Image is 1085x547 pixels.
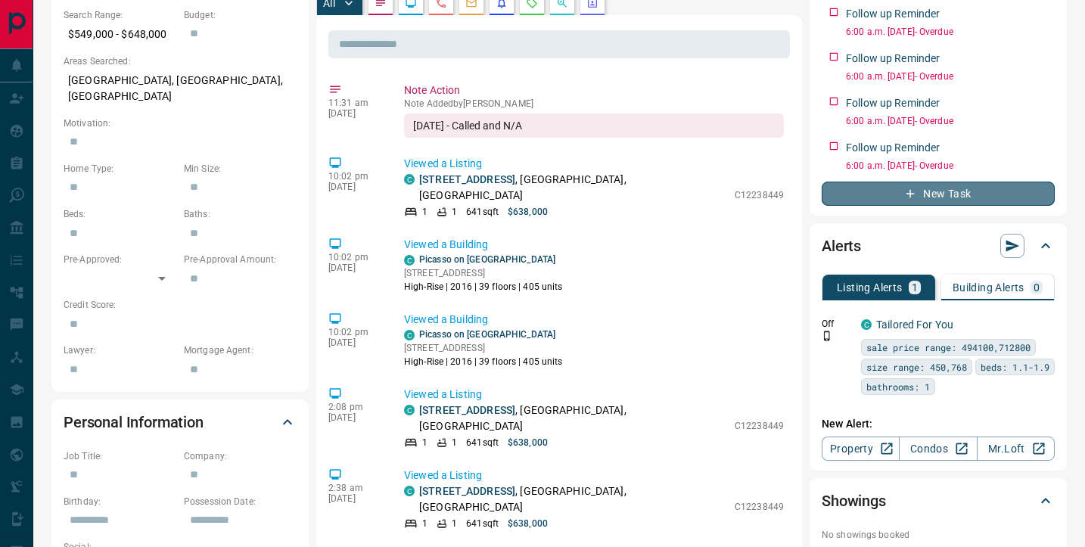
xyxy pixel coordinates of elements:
[822,483,1055,519] div: Showings
[422,205,427,219] p: 1
[64,162,176,176] p: Home Type:
[419,485,515,497] a: [STREET_ADDRESS]
[328,263,381,273] p: [DATE]
[1034,282,1040,293] p: 0
[419,173,515,185] a: [STREET_ADDRESS]
[404,341,563,355] p: [STREET_ADDRESS]
[404,405,415,415] div: condos.ca
[404,237,784,253] p: Viewed a Building
[64,22,176,47] p: $549,000 - $648,000
[822,331,832,341] svg: Push Notification Only
[822,528,1055,542] p: No showings booked
[822,489,886,513] h2: Showings
[876,319,953,331] a: Tailored For You
[64,449,176,463] p: Job Title:
[846,51,940,67] p: Follow up Reminder
[328,412,381,423] p: [DATE]
[184,8,297,22] p: Budget:
[846,6,940,22] p: Follow up Reminder
[404,312,784,328] p: Viewed a Building
[419,402,727,434] p: , [GEOGRAPHIC_DATA], [GEOGRAPHIC_DATA]
[861,319,872,330] div: condos.ca
[466,517,499,530] p: 641 sqft
[328,402,381,412] p: 2:08 pm
[404,266,563,280] p: [STREET_ADDRESS]
[419,329,555,340] a: Picasso on [GEOGRAPHIC_DATA]
[184,253,297,266] p: Pre-Approval Amount:
[64,117,297,130] p: Motivation:
[981,359,1049,375] span: beds: 1.1-1.9
[452,205,457,219] p: 1
[419,172,727,204] p: , [GEOGRAPHIC_DATA], [GEOGRAPHIC_DATA]
[866,359,967,375] span: size range: 450,768
[422,517,427,530] p: 1
[328,182,381,192] p: [DATE]
[822,234,861,258] h2: Alerts
[184,162,297,176] p: Min Size:
[404,486,415,496] div: condos.ca
[953,282,1024,293] p: Building Alerts
[184,343,297,357] p: Mortgage Agent:
[328,252,381,263] p: 10:02 pm
[64,207,176,221] p: Beds:
[64,253,176,266] p: Pre-Approved:
[822,437,900,461] a: Property
[64,495,176,508] p: Birthday:
[977,437,1055,461] a: Mr.Loft
[328,108,381,119] p: [DATE]
[419,404,515,416] a: [STREET_ADDRESS]
[422,436,427,449] p: 1
[328,337,381,348] p: [DATE]
[184,207,297,221] p: Baths:
[466,205,499,219] p: 641 sqft
[466,436,499,449] p: 641 sqft
[328,483,381,493] p: 2:38 am
[328,493,381,504] p: [DATE]
[328,98,381,108] p: 11:31 am
[64,410,204,434] h2: Personal Information
[64,54,297,68] p: Areas Searched:
[404,330,415,340] div: condos.ca
[822,182,1055,206] button: New Task
[184,449,297,463] p: Company:
[822,416,1055,432] p: New Alert:
[866,379,930,394] span: bathrooms: 1
[404,387,784,402] p: Viewed a Listing
[404,156,784,172] p: Viewed a Listing
[452,436,457,449] p: 1
[508,517,548,530] p: $638,000
[822,228,1055,264] div: Alerts
[404,255,415,266] div: condos.ca
[508,205,548,219] p: $638,000
[846,95,940,111] p: Follow up Reminder
[64,68,297,109] p: [GEOGRAPHIC_DATA], [GEOGRAPHIC_DATA], [GEOGRAPHIC_DATA]
[404,98,784,109] p: Note Added by [PERSON_NAME]
[452,517,457,530] p: 1
[404,82,784,98] p: Note Action
[328,171,381,182] p: 10:02 pm
[899,437,977,461] a: Condos
[404,280,563,294] p: High-Rise | 2016 | 39 floors | 405 units
[64,298,297,312] p: Credit Score:
[846,159,1055,172] p: 6:00 a.m. [DATE] - Overdue
[866,340,1031,355] span: sale price range: 494100,712800
[735,188,784,202] p: C12238449
[822,317,852,331] p: Off
[912,282,918,293] p: 1
[846,114,1055,128] p: 6:00 a.m. [DATE] - Overdue
[328,327,381,337] p: 10:02 pm
[419,483,727,515] p: , [GEOGRAPHIC_DATA], [GEOGRAPHIC_DATA]
[404,174,415,185] div: condos.ca
[184,495,297,508] p: Possession Date:
[64,8,176,22] p: Search Range:
[404,113,784,138] div: [DATE] - Called and N/A
[846,140,940,156] p: Follow up Reminder
[735,419,784,433] p: C12238449
[846,25,1055,39] p: 6:00 a.m. [DATE] - Overdue
[404,355,563,368] p: High-Rise | 2016 | 39 floors | 405 units
[837,282,903,293] p: Listing Alerts
[419,254,555,265] a: Picasso on [GEOGRAPHIC_DATA]
[846,70,1055,83] p: 6:00 a.m. [DATE] - Overdue
[735,500,784,514] p: C12238449
[64,404,297,440] div: Personal Information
